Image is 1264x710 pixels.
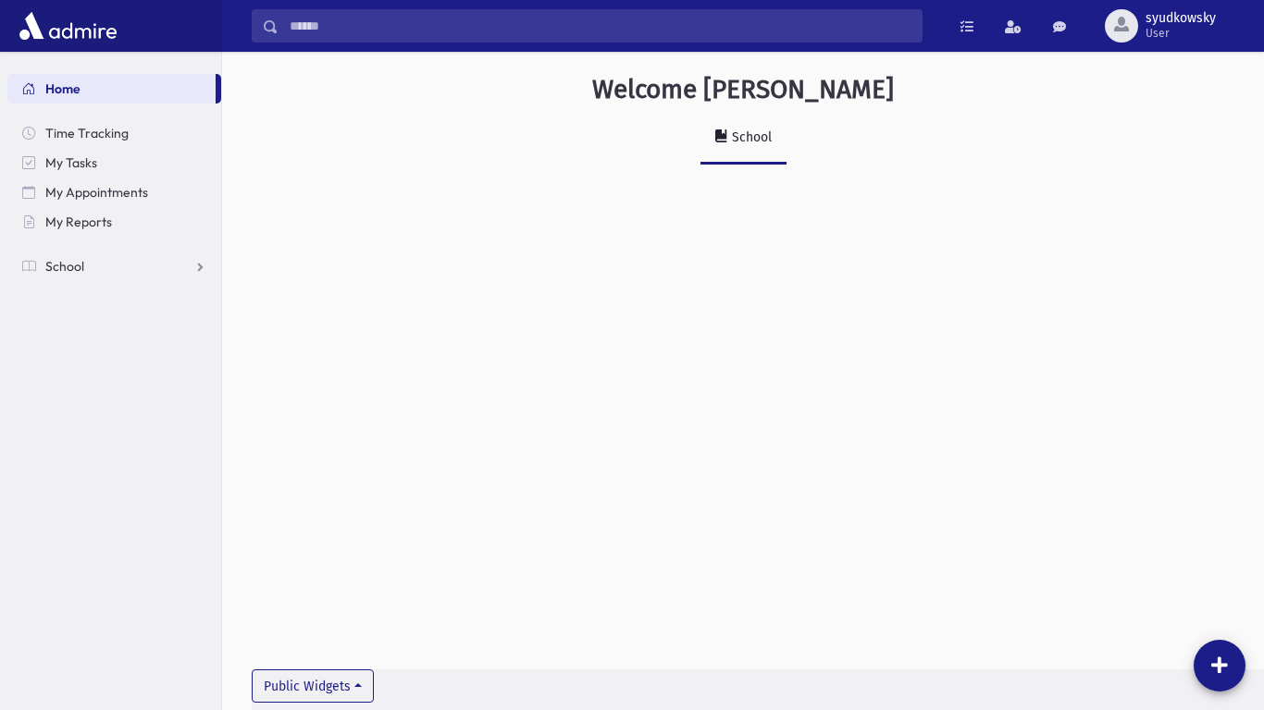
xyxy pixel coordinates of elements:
a: School [700,113,787,165]
a: Time Tracking [7,118,221,148]
span: My Reports [45,214,112,230]
span: User [1146,26,1216,41]
a: My Reports [7,207,221,237]
input: Search [279,9,922,43]
span: Time Tracking [45,125,129,141]
a: My Appointments [7,177,221,207]
span: syudkowsky [1146,11,1216,26]
span: School [45,258,84,275]
img: AdmirePro [15,7,121,44]
a: My Tasks [7,148,221,177]
a: Home [7,74,216,104]
a: School [7,251,221,281]
div: School [728,129,772,145]
h3: Welcome [PERSON_NAME] [592,74,894,105]
button: Public Widgets [252,669,374,703]
span: My Tasks [45,154,97,171]
span: My Appointments [45,184,148,201]
span: Home [45,80,81,97]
